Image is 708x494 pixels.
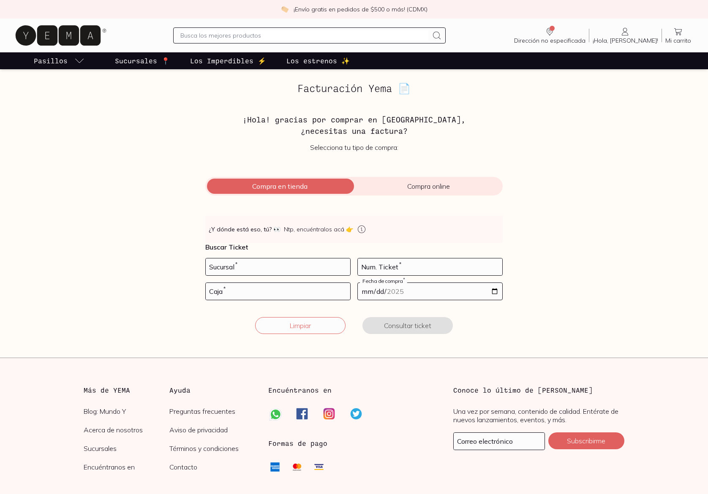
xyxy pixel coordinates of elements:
[169,407,255,415] a: Preguntas frecuentes
[268,385,332,395] h3: Encuéntranos en
[34,56,68,66] p: Pasillos
[205,182,354,190] span: Compra en tienda
[205,114,503,136] h3: ¡Hola! gracias por comprar en [GEOGRAPHIC_DATA], ¿necesitas una factura?
[206,258,350,275] input: 728
[662,27,694,44] a: Mi carrito
[205,243,503,251] p: Buscar Ticket
[206,283,350,300] input: 03
[354,182,503,190] span: Compra online
[180,30,428,41] input: Busca los mejores productos
[84,463,169,471] a: Encuéntranos en
[284,225,353,233] span: Ntp, encuéntralos acá 👉
[665,37,691,44] span: Mi carrito
[286,56,350,66] p: Los estrenos ✨
[285,52,351,69] a: Los estrenos ✨
[205,143,503,152] p: Selecciona tu tipo de compra:
[84,426,169,434] a: Acerca de nosotros
[511,27,589,44] a: Dirección no especificada
[268,438,327,448] h3: Formas de pago
[169,463,255,471] a: Contacto
[294,5,428,14] p: ¡Envío gratis en pedidos de $500 o más! (CDMX)
[589,27,662,44] a: ¡Hola, [PERSON_NAME]!
[113,52,172,69] a: Sucursales 📍
[188,52,268,69] a: Los Imperdibles ⚡️
[273,225,280,233] span: 👀
[115,56,170,66] p: Sucursales 📍
[190,56,266,66] p: Los Imperdibles ⚡️
[84,407,169,415] a: Blog: Mundo Y
[209,225,280,233] strong: ¿Y dónde está eso, tú?
[205,83,503,94] h2: Facturación Yema 📄
[453,385,624,395] h3: Conoce lo último de [PERSON_NAME]
[32,52,86,69] a: pasillo-todos-link
[84,444,169,453] a: Sucursales
[514,37,585,44] span: Dirección no especificada
[169,426,255,434] a: Aviso de privacidad
[255,317,346,334] button: Limpiar
[84,385,169,395] h3: Más de YEMA
[593,37,658,44] span: ¡Hola, [PERSON_NAME]!
[362,317,453,334] button: Consultar ticket
[358,283,502,300] input: 14-05-2023
[358,258,502,275] input: 123
[360,278,407,284] label: Fecha de compra
[169,444,255,453] a: Términos y condiciones
[454,433,545,450] input: mimail@gmail.com
[453,407,624,424] p: Una vez por semana, contenido de calidad. Entérate de nuevos lanzamientos, eventos, y más.
[169,385,255,395] h3: Ayuda
[281,5,289,13] img: check
[548,432,624,449] button: Subscribirme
